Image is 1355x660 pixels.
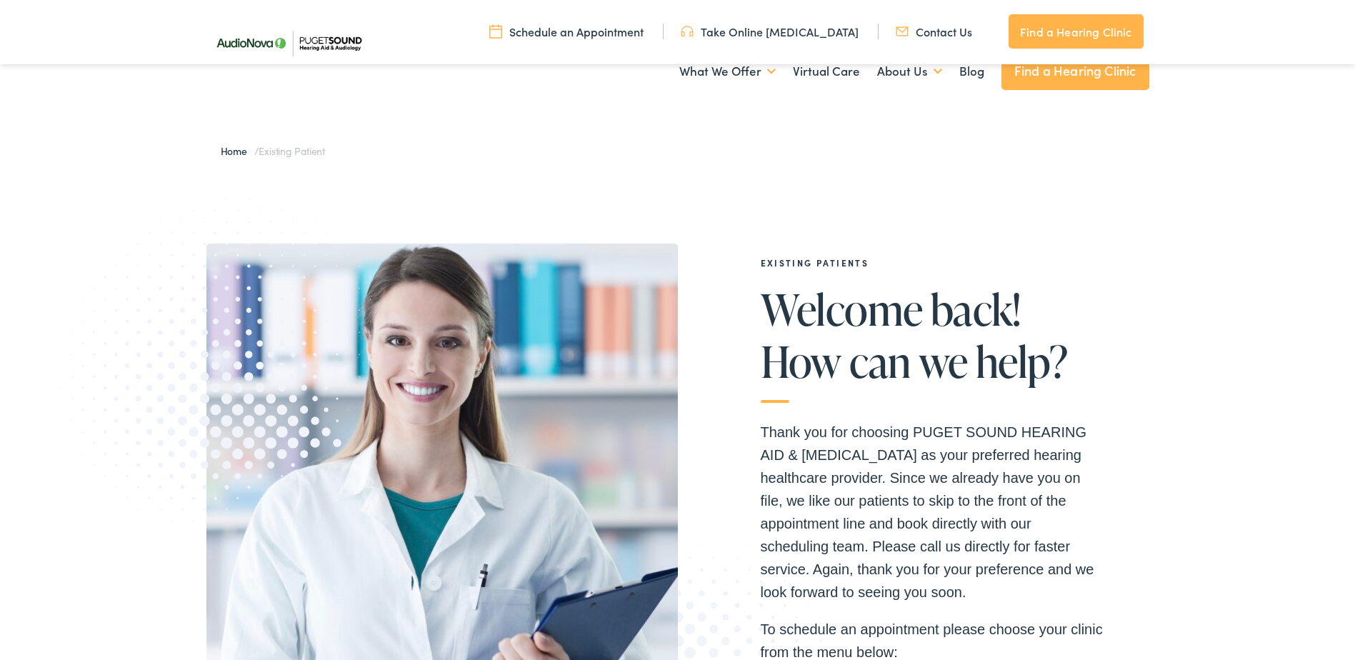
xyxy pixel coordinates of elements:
[931,286,1021,333] span: back!
[681,24,859,39] a: Take Online [MEDICAL_DATA]
[221,144,325,158] span: /
[976,338,1067,385] span: help?
[679,45,776,98] a: What We Offer
[259,144,324,158] span: Existing Patient
[849,338,910,385] span: can
[896,24,972,39] a: Contact Us
[1001,51,1149,90] a: Find a Hearing Clinic
[761,286,923,333] span: Welcome
[681,24,694,39] img: utility icon
[793,45,860,98] a: Virtual Care
[959,45,984,98] a: Blog
[761,338,841,385] span: How
[27,155,404,543] img: Graphic image with a halftone pattern, contributing to the site's visual design.
[489,24,502,39] img: utility icon
[221,144,254,158] a: Home
[1009,14,1143,49] a: Find a Hearing Clinic
[489,24,644,39] a: Schedule an Appointment
[919,338,968,385] span: we
[761,258,1104,268] h2: EXISTING PATIENTS
[761,421,1104,604] p: Thank you for choosing PUGET SOUND HEARING AID & [MEDICAL_DATA] as your preferred hearing healthc...
[877,45,942,98] a: About Us
[896,24,909,39] img: utility icon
